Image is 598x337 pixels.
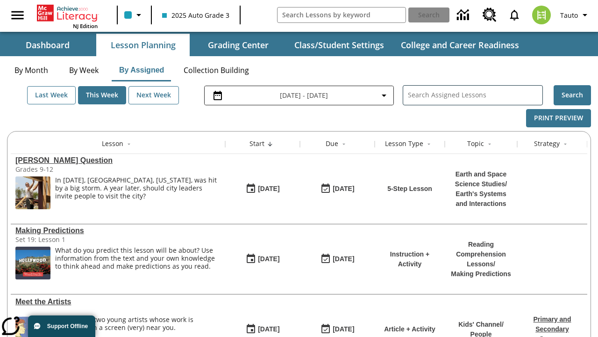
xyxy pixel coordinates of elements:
[333,183,354,195] div: [DATE]
[385,139,423,148] div: Lesson Type
[47,323,88,330] span: Support Offline
[287,34,392,56] button: Class/Student Settings
[317,180,357,198] button: 08/27/25: Last day the lesson can be accessed
[527,3,556,27] button: Select a new avatar
[28,315,95,337] button: Support Offline
[15,298,221,306] div: Meet the Artists
[78,86,126,104] button: This Week
[208,90,390,101] button: Select the date range menu item
[333,253,354,265] div: [DATE]
[176,59,256,81] button: Collection Building
[384,324,435,334] p: Article + Activity
[554,85,591,105] button: Search
[121,7,148,23] button: Class color is light blue. Change class color
[96,34,190,56] button: Lesson Planning
[317,250,357,268] button: 08/27/25: Last day the lesson can be accessed
[112,59,171,81] button: By Assigned
[15,247,50,279] img: The white letters of the HOLLYWOOD sign on a hill with red flowers in the foreground.
[449,240,513,269] p: Reading Comprehension Lessons /
[4,1,31,29] button: Open side menu
[560,10,578,20] span: Tauto
[467,139,484,148] div: Topic
[37,4,98,22] a: Home
[333,323,354,335] div: [DATE]
[387,184,432,194] p: 5-Step Lesson
[393,34,527,56] button: College and Career Readiness
[378,90,390,101] svg: Collapse Date Range Filter
[55,316,221,332] div: Get to know two young artists whose work is appearing on a screen (very) near you.
[73,22,98,29] span: NJ Edition
[15,156,221,165] div: Joplin's Question
[15,176,50,209] img: image
[484,139,495,150] button: Sort
[15,235,156,244] div: Set 19: Lesson 1
[477,2,502,28] a: Resource Center, Will open in new tab
[326,139,338,148] div: Due
[60,59,107,81] button: By Week
[451,2,477,28] a: Data Center
[458,320,504,330] p: Kids' Channel /
[55,247,221,279] div: What do you predict this lesson will be about? Use information from the text and your own knowled...
[15,165,156,174] div: Grades 9-12
[532,6,551,24] img: avatar image
[560,139,571,150] button: Sort
[55,176,221,209] div: In May 2011, Joplin, Missouri, was hit by a big storm. A year later, should city leaders invite p...
[258,253,279,265] div: [DATE]
[55,247,221,270] div: What do you predict this lesson will be about? Use information from the text and your own knowled...
[258,183,279,195] div: [DATE]
[162,10,229,20] span: 2025 Auto Grade 3
[449,189,513,209] p: Earth's Systems and Interactions
[449,169,513,189] p: Earth and Space Science Studies /
[556,7,594,23] button: Profile/Settings
[379,249,440,269] p: Instruction + Activity
[423,139,434,150] button: Sort
[15,227,221,235] div: Making Predictions
[242,250,283,268] button: 08/27/25: First time the lesson was available
[526,109,591,127] button: Print Preview
[7,59,56,81] button: By Month
[278,7,406,22] input: search field
[37,3,98,29] div: Home
[192,34,285,56] button: Grading Center
[15,156,221,165] a: Joplin's Question, Lessons
[128,86,179,104] button: Next Week
[15,298,221,306] a: Meet the Artists, Lessons
[408,88,542,102] input: Search Assigned Lessons
[102,139,123,148] div: Lesson
[1,34,94,56] button: Dashboard
[280,90,328,100] span: [DATE] - [DATE]
[249,139,264,148] div: Start
[449,269,513,279] p: Making Predictions
[534,139,560,148] div: Strategy
[27,86,76,104] button: Last Week
[55,176,221,200] div: In [DATE], [GEOGRAPHIC_DATA], [US_STATE], was hit by a big storm. A year later, should city leade...
[123,139,135,150] button: Sort
[242,180,283,198] button: 08/27/25: First time the lesson was available
[264,139,276,150] button: Sort
[15,227,221,235] a: Making Predictions, Lessons
[502,3,527,27] a: Notifications
[258,323,279,335] div: [DATE]
[338,139,349,150] button: Sort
